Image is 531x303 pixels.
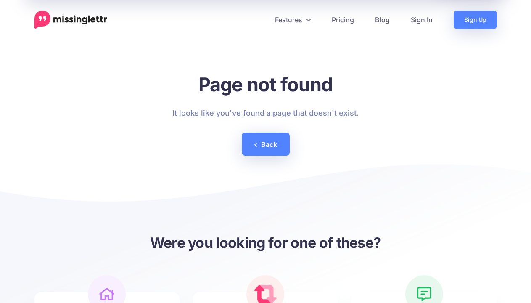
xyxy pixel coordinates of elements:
a: Pricing [321,11,365,29]
h1: Page not found [172,73,359,96]
a: Sign Up [454,11,497,29]
a: Blog [365,11,400,29]
a: Home [34,11,107,29]
a: Back [242,133,290,156]
a: Features [264,11,321,29]
a: Sign In [400,11,443,29]
p: It looks like you've found a page that doesn't exist. [172,106,359,120]
h3: Were you looking for one of these? [34,233,497,252]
